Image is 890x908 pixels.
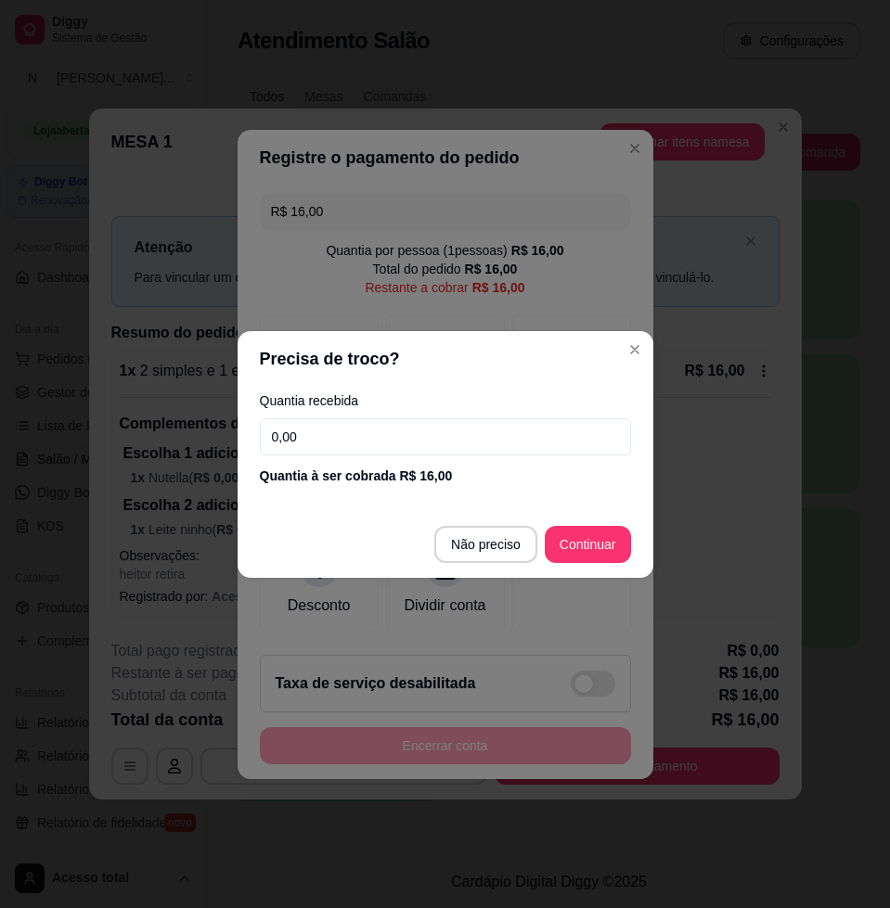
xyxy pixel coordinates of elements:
[620,335,650,364] button: Close
[260,467,631,485] div: Quantia à ser cobrada R$ 16,00
[545,526,631,563] button: Continuar
[434,526,537,563] button: Não preciso
[260,394,631,407] label: Quantia recebida
[238,331,653,387] header: Precisa de troco?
